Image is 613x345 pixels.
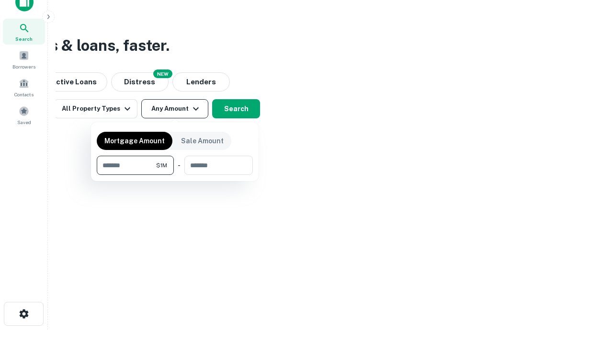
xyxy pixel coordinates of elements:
span: $1M [156,161,167,170]
p: Sale Amount [181,136,224,146]
iframe: Chat Widget [565,268,613,314]
p: Mortgage Amount [104,136,165,146]
div: - [178,156,181,175]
